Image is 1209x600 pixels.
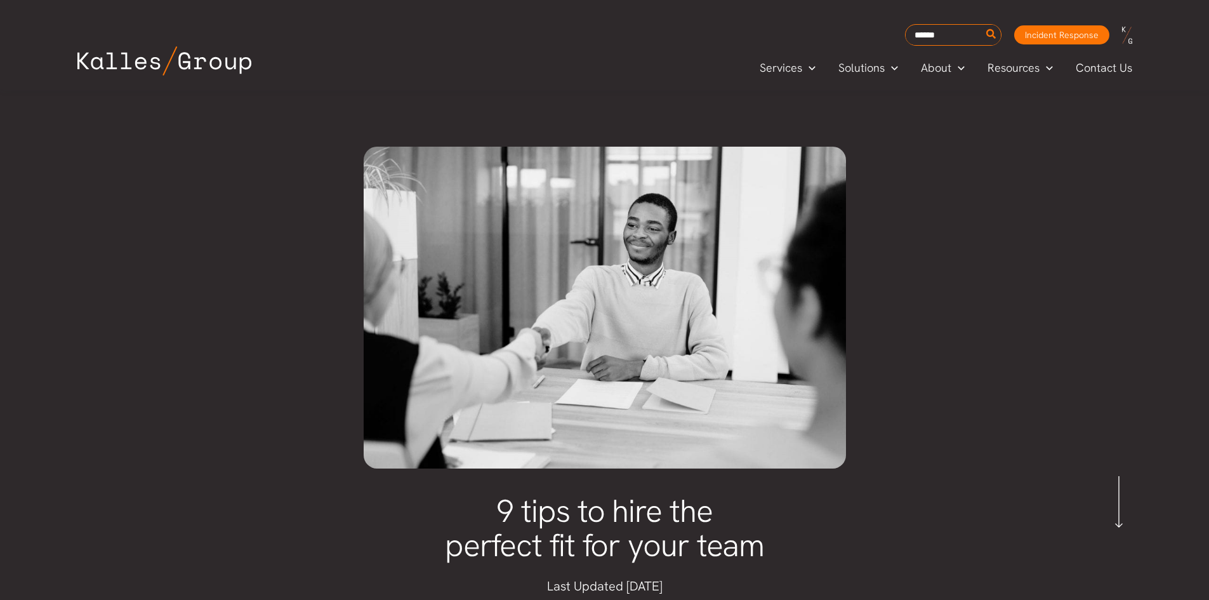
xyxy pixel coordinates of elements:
span: Menu Toggle [951,58,965,77]
span: 9 tips to hire the perfect fit for your team [445,490,765,566]
a: Incident Response [1014,25,1109,44]
button: Search [984,25,1000,45]
span: Last Updated [DATE] [547,578,663,594]
img: Kalles Group [77,46,251,76]
a: AboutMenu Toggle [909,58,976,77]
a: ServicesMenu Toggle [748,58,827,77]
span: Solutions [838,58,885,77]
span: Menu Toggle [1040,58,1053,77]
span: Resources [988,58,1040,77]
span: Menu Toggle [802,58,816,77]
img: hire-the-perfect-fit-for-your-team-1 [364,147,846,469]
nav: Primary Site Navigation [748,57,1144,78]
span: Services [760,58,802,77]
a: ResourcesMenu Toggle [976,58,1064,77]
span: About [921,58,951,77]
span: Menu Toggle [885,58,898,77]
a: SolutionsMenu Toggle [827,58,909,77]
span: Contact Us [1076,58,1132,77]
a: Contact Us [1064,58,1145,77]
